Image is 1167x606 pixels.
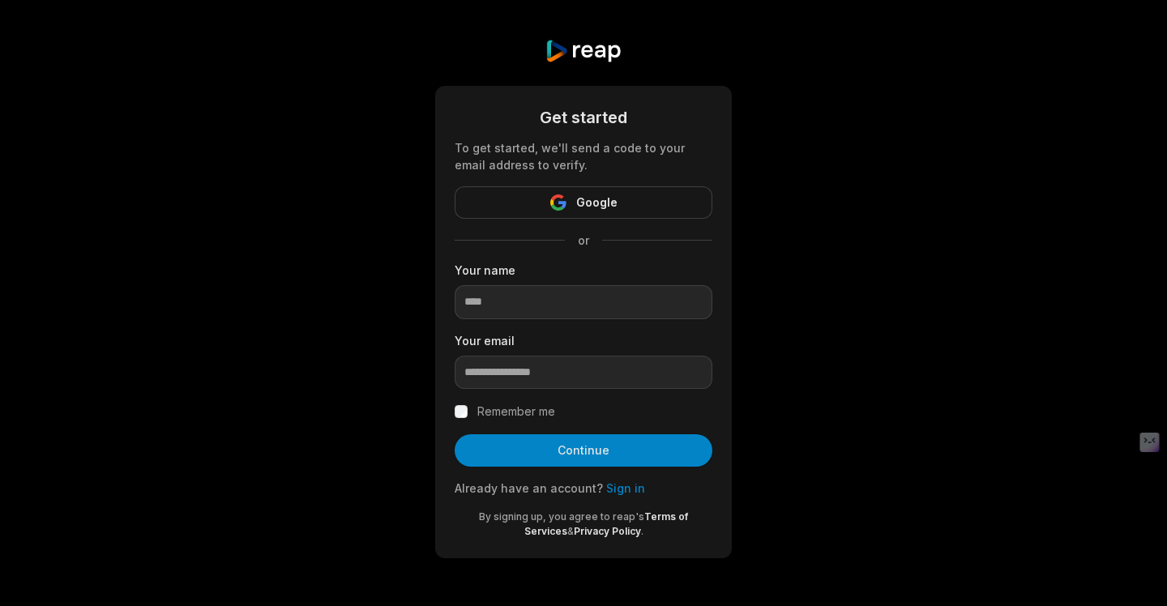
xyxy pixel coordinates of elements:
[606,481,645,495] a: Sign in
[545,39,622,63] img: reap
[477,402,555,421] label: Remember me
[455,186,712,219] button: Google
[455,481,603,495] span: Already have an account?
[567,525,574,537] span: &
[455,332,712,349] label: Your email
[455,139,712,173] div: To get started, we'll send a code to your email address to verify.
[455,105,712,130] div: Get started
[641,525,643,537] span: .
[574,525,641,537] a: Privacy Policy
[479,510,644,523] span: By signing up, you agree to reap's
[576,193,618,212] span: Google
[455,262,712,279] label: Your name
[565,232,602,249] span: or
[455,434,712,467] button: Continue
